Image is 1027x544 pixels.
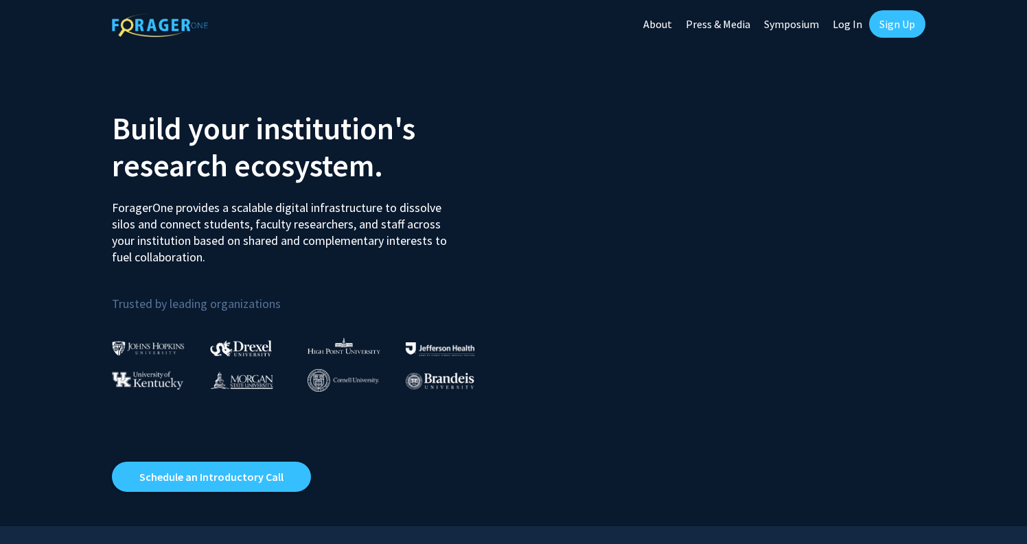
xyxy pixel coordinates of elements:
[869,10,925,38] a: Sign Up
[406,372,474,390] img: Brandeis University
[112,110,503,184] h2: Build your institution's research ecosystem.
[210,340,272,356] img: Drexel University
[112,371,183,390] img: University of Kentucky
[112,13,208,37] img: ForagerOne Logo
[308,338,380,354] img: High Point University
[308,369,379,392] img: Cornell University
[210,371,273,389] img: Morgan State University
[406,342,474,355] img: Thomas Jefferson University
[112,462,311,492] a: Opens in a new tab
[112,276,503,314] p: Trusted by leading organizations
[112,189,457,265] p: ForagerOne provides a scalable digital infrastructure to dissolve silos and connect students, fac...
[112,341,185,355] img: Johns Hopkins University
